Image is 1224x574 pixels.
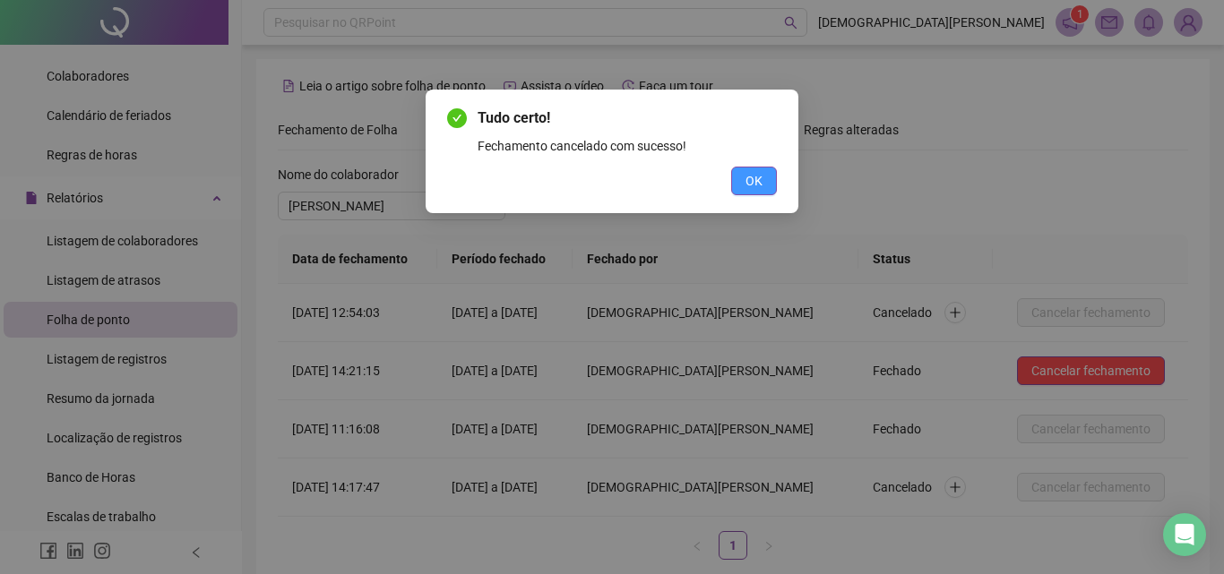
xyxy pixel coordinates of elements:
span: OK [746,171,763,191]
span: Fechamento cancelado com sucesso! [478,139,686,153]
span: Tudo certo! [478,109,550,126]
button: OK [731,167,777,195]
span: check-circle [447,108,467,128]
div: Open Intercom Messenger [1163,513,1206,556]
